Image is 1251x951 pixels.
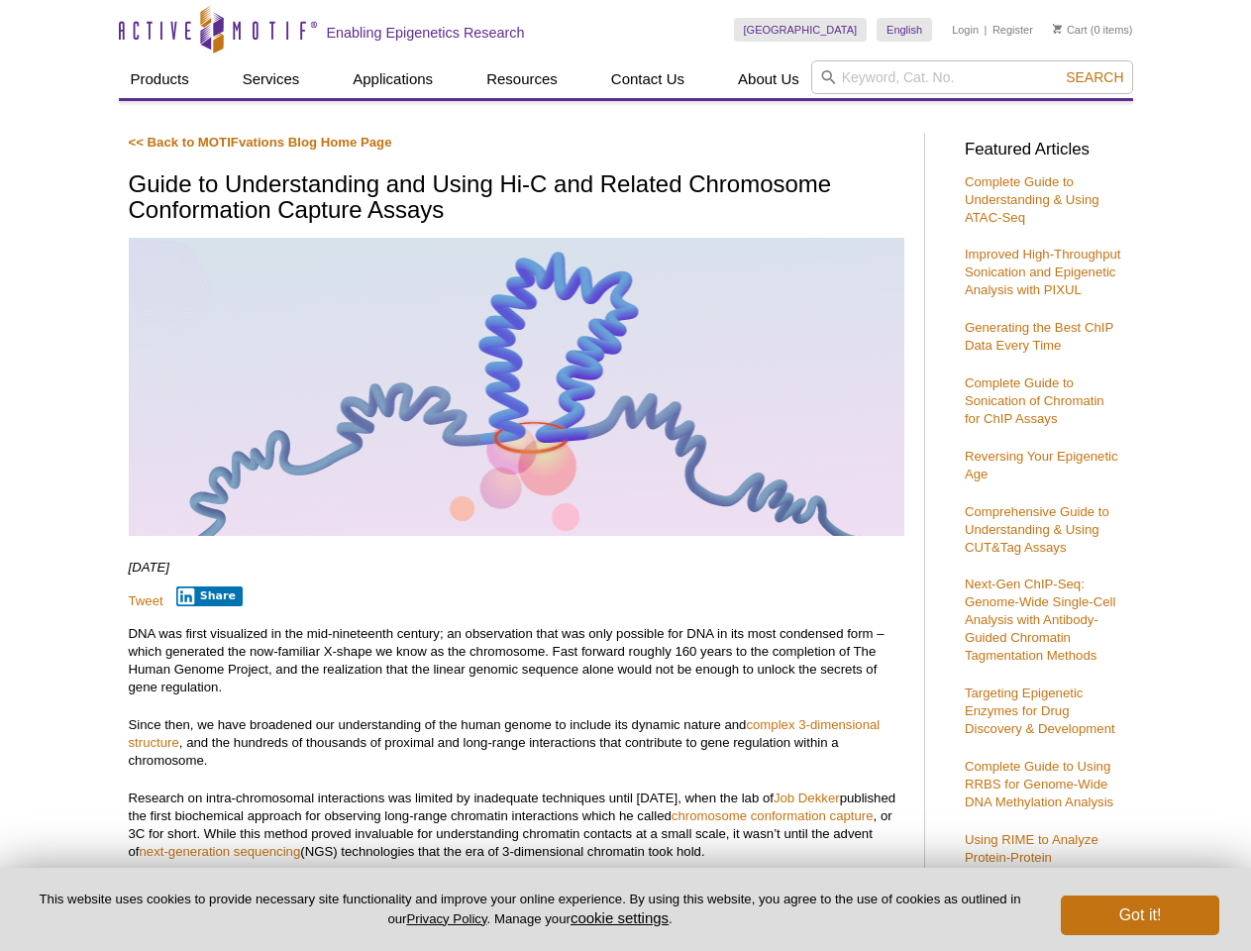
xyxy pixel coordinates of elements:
a: Complete Guide to Using RRBS for Genome-Wide DNA Methylation Analysis [965,759,1113,809]
a: About Us [726,60,811,98]
h1: Guide to Understanding and Using Hi-C and Related Chromosome Conformation Capture Assays [129,171,904,226]
a: Complete Guide to Understanding & Using ATAC-Seq [965,174,1099,225]
p: This website uses cookies to provide necessary site functionality and improve your online experie... [32,891,1028,928]
a: Cart [1053,23,1088,37]
p: Research on intra-chromosomal interactions was limited by inadequate techniques until [DATE], whe... [129,790,904,861]
a: Using RIME to Analyze Protein-Protein Interactions on Chromatin [965,832,1114,883]
a: Tweet [129,593,163,608]
a: Generating the Best ChIP Data Every Time [965,320,1113,353]
a: Job Dekker [774,791,840,805]
a: English [877,18,932,42]
p: DNA was first visualized in the mid-nineteenth century; an observation that was only possible for... [129,625,904,696]
li: (0 items) [1053,18,1133,42]
a: Complete Guide to Sonication of Chromatin for ChIP Assays [965,375,1104,426]
a: << Back to MOTIFvations Blog Home Page [129,135,392,150]
button: Got it! [1061,896,1219,935]
a: Reversing Your Epigenetic Age [965,449,1118,481]
a: Comprehensive Guide to Understanding & Using CUT&Tag Assays [965,504,1109,555]
li: | [985,18,988,42]
img: Hi-C [129,238,904,536]
button: Search [1060,68,1129,86]
button: cookie settings [571,909,669,926]
a: Next-Gen ChIP-Seq: Genome-Wide Single-Cell Analysis with Antibody-Guided Chromatin Tagmentation M... [965,577,1115,663]
a: Improved High-Throughput Sonication and Epigenetic Analysis with PIXUL [965,247,1121,297]
a: next-generation sequencing [140,844,301,859]
a: Services [231,60,312,98]
a: Products [119,60,201,98]
h3: Featured Articles [965,142,1123,158]
a: Resources [474,60,570,98]
span: Search [1066,69,1123,85]
a: [GEOGRAPHIC_DATA] [734,18,868,42]
input: Keyword, Cat. No. [811,60,1133,94]
a: chromosome conformation capture [672,808,874,823]
em: [DATE] [129,560,170,575]
p: Since then, we have broadened our understanding of the human genome to include its dynamic nature... [129,716,904,770]
a: Privacy Policy [406,911,486,926]
img: Your Cart [1053,24,1062,34]
button: Share [176,586,243,606]
a: Applications [341,60,445,98]
h2: Enabling Epigenetics Research [327,24,525,42]
a: Login [952,23,979,37]
a: Register [992,23,1033,37]
a: Targeting Epigenetic Enzymes for Drug Discovery & Development [965,686,1115,736]
a: Contact Us [599,60,696,98]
